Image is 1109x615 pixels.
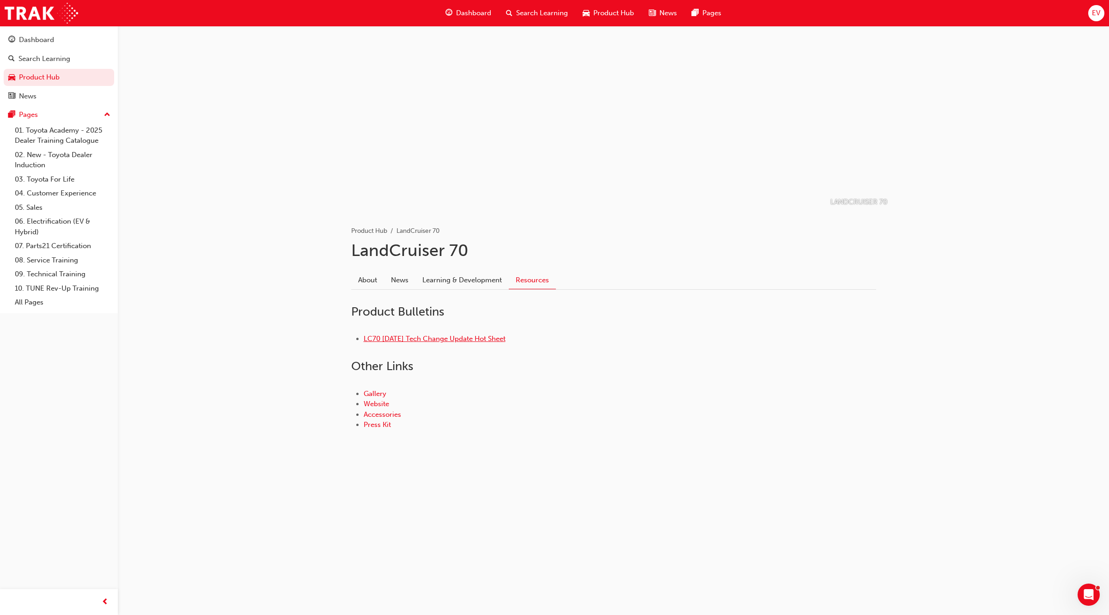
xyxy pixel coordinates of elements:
h2: Product Bulletins [351,304,876,319]
span: prev-icon [102,597,109,608]
span: pages-icon [692,7,699,19]
button: Pages [4,106,114,123]
div: Pages [19,110,38,120]
a: About [351,271,384,289]
a: Resources [509,271,556,289]
p: LANDCRUISER 70 [830,197,887,207]
button: EV [1088,5,1104,21]
span: Search Learning [516,8,568,18]
h2: Other Links [351,359,876,374]
span: up-icon [104,109,110,121]
a: All Pages [11,295,114,310]
a: 09. Technical Training [11,267,114,281]
a: car-iconProduct Hub [575,4,641,23]
a: Press Kit [364,420,391,429]
h1: LandCruiser 70 [351,240,876,261]
a: News [384,271,415,289]
span: News [659,8,677,18]
span: Dashboard [456,8,491,18]
a: News [4,88,114,105]
a: 03. Toyota For Life [11,172,114,187]
img: Trak [5,3,78,24]
span: Pages [702,8,721,18]
div: News [19,91,37,102]
a: 04. Customer Experience [11,186,114,201]
span: search-icon [8,55,15,63]
a: Accessories [364,410,401,419]
a: 01. Toyota Academy - 2025 Dealer Training Catalogue [11,123,114,148]
span: Product Hub [593,8,634,18]
a: Dashboard [4,31,114,49]
a: Website [364,400,389,408]
a: pages-iconPages [684,4,729,23]
a: 06. Electrification (EV & Hybrid) [11,214,114,239]
span: search-icon [506,7,512,19]
a: Product Hub [4,69,114,86]
a: Gallery [364,390,386,398]
span: guage-icon [8,36,15,44]
a: Search Learning [4,50,114,67]
a: 07. Parts21 Certification [11,239,114,253]
a: search-iconSearch Learning [499,4,575,23]
a: 02. New - Toyota Dealer Induction [11,148,114,172]
a: 05. Sales [11,201,114,215]
a: 10. TUNE Rev-Up Training [11,281,114,296]
span: car-icon [8,73,15,82]
span: news-icon [649,7,656,19]
span: guage-icon [445,7,452,19]
div: Search Learning [18,54,70,64]
a: news-iconNews [641,4,684,23]
a: LC70 [DATE] Tech Change Update Hot Sheet [364,335,506,343]
iframe: Intercom live chat [1078,584,1100,606]
span: EV [1092,8,1100,18]
a: Learning & Development [415,271,509,289]
a: guage-iconDashboard [438,4,499,23]
a: 08. Service Training [11,253,114,268]
span: news-icon [8,92,15,101]
span: car-icon [583,7,590,19]
div: Dashboard [19,35,54,45]
li: LandCruiser 70 [396,226,439,237]
a: Product Hub [351,227,387,235]
span: pages-icon [8,111,15,119]
button: DashboardSearch LearningProduct HubNews [4,30,114,106]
